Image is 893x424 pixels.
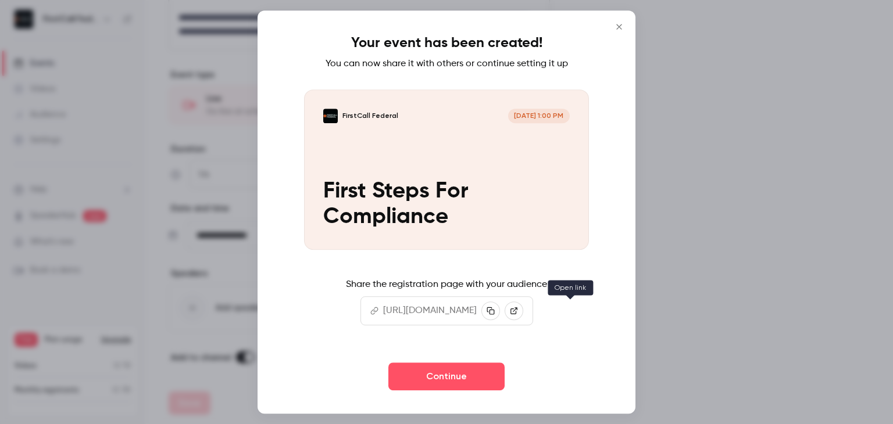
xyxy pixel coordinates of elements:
[383,304,477,318] p: [URL][DOMAIN_NAME]
[323,179,570,231] p: First Steps For Compliance
[323,109,338,123] img: First Steps For Compliance
[388,362,505,390] button: Continue
[326,57,568,71] p: You can now share it with others or continue setting it up
[342,111,398,121] p: FirstCall Federal
[351,34,542,52] h1: Your event has been created!
[508,109,570,123] span: [DATE] 1:00 PM
[346,278,547,292] p: Share the registration page with your audience
[608,15,631,38] button: Close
